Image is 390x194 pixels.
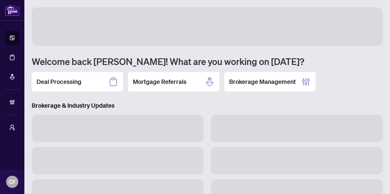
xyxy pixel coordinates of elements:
img: logo [5,5,19,16]
h3: Brokerage & Industry Updates [32,101,383,110]
h2: Mortgage Referrals [133,77,186,86]
h2: Brokerage Management [229,77,296,86]
h2: Deal Processing [37,77,81,86]
h1: Welcome back [PERSON_NAME]! What are you working on [DATE]? [32,56,383,67]
span: CF [9,178,16,186]
span: user-switch [9,124,15,131]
